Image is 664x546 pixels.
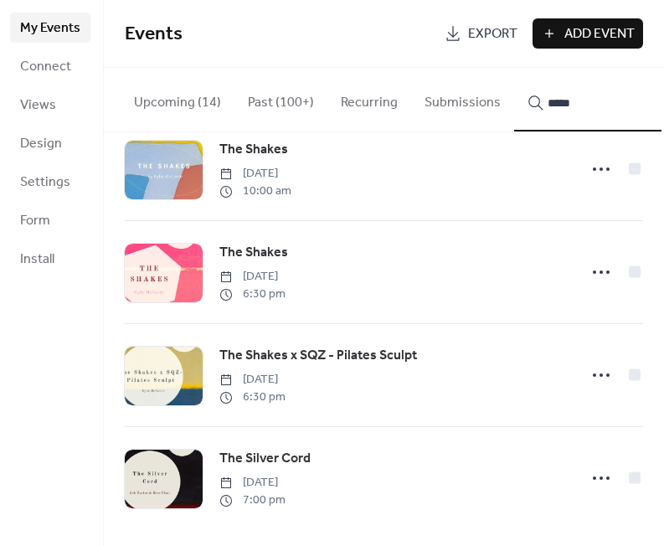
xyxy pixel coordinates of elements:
[234,68,327,130] button: Past (100+)
[10,167,90,197] a: Settings
[20,134,62,154] span: Design
[219,183,291,200] span: 10:00 am
[20,95,56,116] span: Views
[219,139,288,161] a: The Shakes
[219,242,288,264] a: The Shakes
[219,474,286,492] span: [DATE]
[10,205,90,235] a: Form
[564,24,635,44] span: Add Event
[219,165,291,183] span: [DATE]
[219,492,286,509] span: 7:00 pm
[10,51,90,81] a: Connect
[436,18,526,49] a: Export
[219,140,288,160] span: The Shakes
[219,448,311,470] a: The Silver Cord
[219,449,311,469] span: The Silver Cord
[125,16,183,53] span: Events
[20,173,70,193] span: Settings
[219,371,286,389] span: [DATE]
[10,128,90,158] a: Design
[468,24,517,44] span: Export
[219,389,286,406] span: 6:30 pm
[20,18,80,39] span: My Events
[219,243,288,263] span: The Shakes
[10,90,90,120] a: Views
[20,211,50,231] span: Form
[219,286,286,303] span: 6:30 pm
[219,346,417,366] span: The Shakes x SQZ - Pilates Sculpt
[533,18,643,49] button: Add Event
[219,345,417,367] a: The Shakes x SQZ - Pilates Sculpt
[121,68,234,130] button: Upcoming (14)
[20,57,71,77] span: Connect
[327,68,411,130] button: Recurring
[10,13,90,43] a: My Events
[10,244,90,274] a: Install
[411,68,514,130] button: Submissions
[219,268,286,286] span: [DATE]
[20,250,54,270] span: Install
